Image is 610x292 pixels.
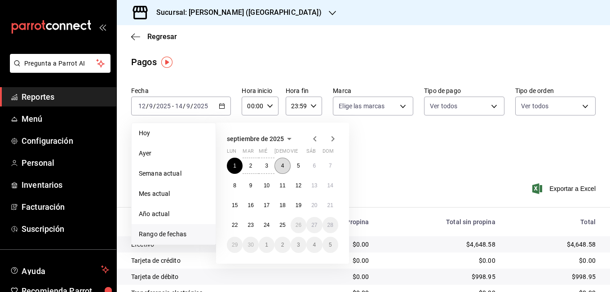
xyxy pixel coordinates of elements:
[131,55,157,69] div: Pagos
[139,128,208,138] span: Hoy
[296,202,301,208] abbr: 19 de septiembre de 2025
[309,272,369,281] div: $0.00
[264,202,270,208] abbr: 17 de septiembre de 2025
[296,222,301,228] abbr: 26 de septiembre de 2025
[139,149,208,158] span: Ayer
[139,230,208,239] span: Rango de fechas
[291,237,306,253] button: 3 de octubre de 2025
[139,189,208,199] span: Mes actual
[306,237,322,253] button: 4 de octubre de 2025
[306,197,322,213] button: 20 de septiembre de 2025
[156,102,171,110] input: ----
[279,182,285,189] abbr: 11 de septiembre de 2025
[510,218,596,226] div: Total
[306,217,322,233] button: 27 de septiembre de 2025
[24,59,97,68] span: Pregunta a Parrot AI
[146,102,149,110] span: /
[274,177,290,194] button: 11 de septiembre de 2025
[243,158,258,174] button: 2 de septiembre de 2025
[227,148,236,158] abbr: lunes
[515,88,596,94] label: Tipo de orden
[227,135,284,142] span: septiembre de 2025
[327,222,333,228] abbr: 28 de septiembre de 2025
[510,256,596,265] div: $0.00
[249,182,252,189] abbr: 9 de septiembre de 2025
[172,102,174,110] span: -
[327,182,333,189] abbr: 14 de septiembre de 2025
[323,148,334,158] abbr: domingo
[186,102,190,110] input: --
[22,223,109,235] span: Suscripción
[274,158,290,174] button: 4 de septiembre de 2025
[22,201,109,213] span: Facturación
[22,91,109,103] span: Reportes
[227,237,243,253] button: 29 de septiembre de 2025
[306,158,322,174] button: 6 de septiembre de 2025
[327,202,333,208] abbr: 21 de septiembre de 2025
[286,88,322,94] label: Hora fin
[243,197,258,213] button: 16 de septiembre de 2025
[306,177,322,194] button: 13 de septiembre de 2025
[259,177,274,194] button: 10 de septiembre de 2025
[22,264,97,275] span: Ayuda
[139,169,208,178] span: Semana actual
[329,242,332,248] abbr: 5 de octubre de 2025
[291,148,298,158] abbr: viernes
[313,242,316,248] abbr: 4 de octubre de 2025
[249,163,252,169] abbr: 2 de septiembre de 2025
[264,222,270,228] abbr: 24 de septiembre de 2025
[243,177,258,194] button: 9 de septiembre de 2025
[22,179,109,191] span: Inventarios
[22,135,109,147] span: Configuración
[233,182,236,189] abbr: 8 de septiembre de 2025
[291,177,306,194] button: 12 de septiembre de 2025
[279,222,285,228] abbr: 25 de septiembre de 2025
[22,157,109,169] span: Personal
[291,217,306,233] button: 26 de septiembre de 2025
[274,197,290,213] button: 18 de septiembre de 2025
[183,102,186,110] span: /
[296,182,301,189] abbr: 12 de septiembre de 2025
[264,182,270,189] abbr: 10 de septiembre de 2025
[193,102,208,110] input: ----
[227,177,243,194] button: 8 de septiembre de 2025
[22,113,109,125] span: Menú
[131,32,177,41] button: Regresar
[323,237,338,253] button: 5 de octubre de 2025
[265,242,268,248] abbr: 1 de octubre de 2025
[384,272,495,281] div: $998.95
[311,202,317,208] abbr: 20 de septiembre de 2025
[281,242,284,248] abbr: 2 de octubre de 2025
[534,183,596,194] span: Exportar a Excel
[291,197,306,213] button: 19 de septiembre de 2025
[333,88,413,94] label: Marca
[139,209,208,219] span: Año actual
[147,32,177,41] span: Regresar
[291,158,306,174] button: 5 de septiembre de 2025
[510,272,596,281] div: $998.95
[243,237,258,253] button: 30 de septiembre de 2025
[274,237,290,253] button: 2 de octubre de 2025
[248,242,253,248] abbr: 30 de septiembre de 2025
[323,197,338,213] button: 21 de septiembre de 2025
[323,177,338,194] button: 14 de septiembre de 2025
[227,158,243,174] button: 1 de septiembre de 2025
[259,217,274,233] button: 24 de septiembre de 2025
[306,148,316,158] abbr: sábado
[430,102,457,111] span: Ver todos
[227,217,243,233] button: 22 de septiembre de 2025
[274,217,290,233] button: 25 de septiembre de 2025
[279,202,285,208] abbr: 18 de septiembre de 2025
[138,102,146,110] input: --
[131,272,295,281] div: Tarjeta de débito
[175,102,183,110] input: --
[311,222,317,228] abbr: 27 de septiembre de 2025
[232,202,238,208] abbr: 15 de septiembre de 2025
[323,217,338,233] button: 28 de septiembre de 2025
[521,102,548,111] span: Ver todos
[233,163,236,169] abbr: 1 de septiembre de 2025
[232,222,238,228] abbr: 22 de septiembre de 2025
[384,240,495,249] div: $4,648.58
[424,88,504,94] label: Tipo de pago
[190,102,193,110] span: /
